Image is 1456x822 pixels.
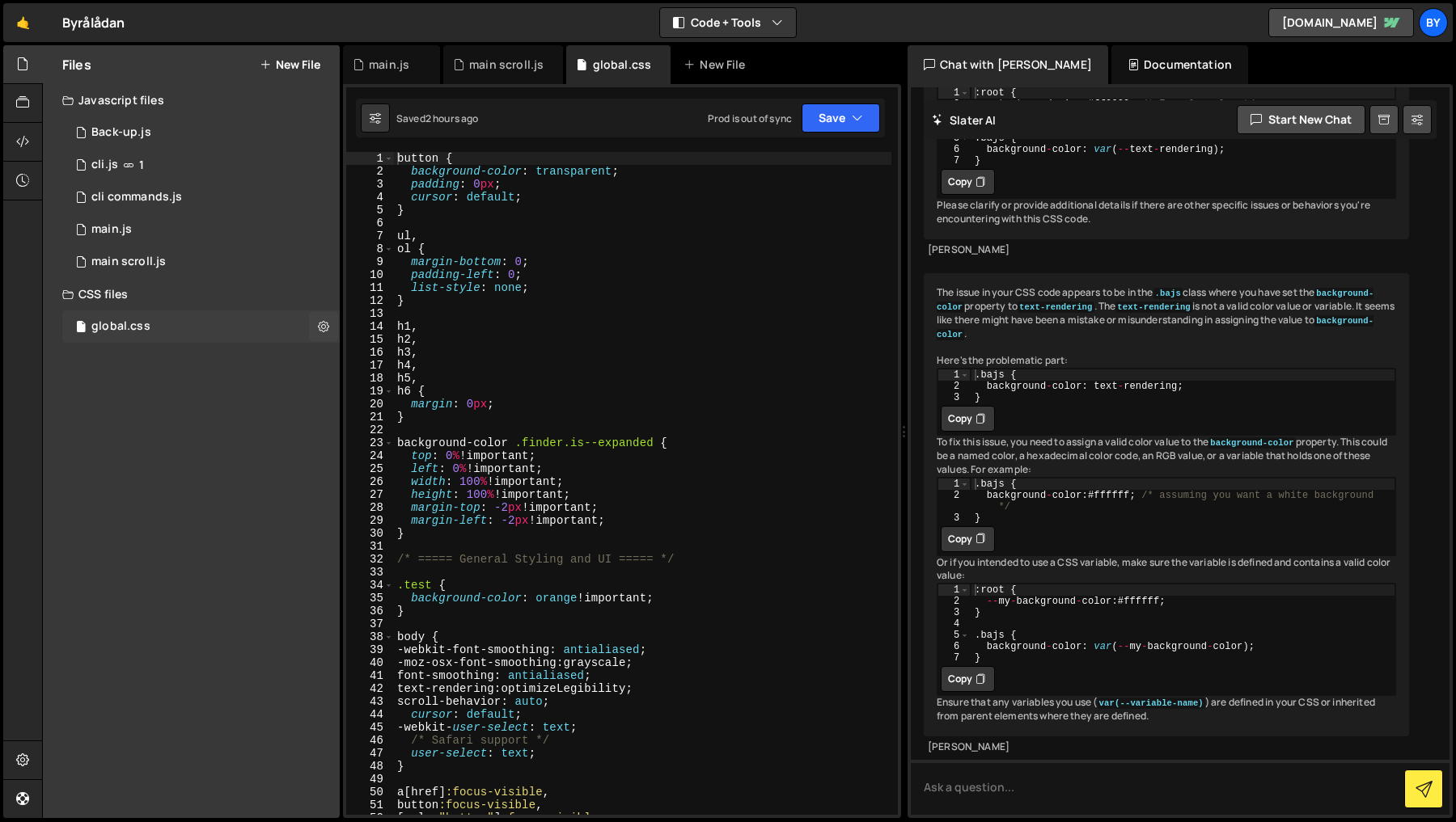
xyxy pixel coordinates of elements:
div: main.js [91,222,132,237]
div: 3 [938,392,970,403]
div: 37 [346,618,394,630]
div: 7 [346,230,394,242]
div: 10338/23933.js [62,213,340,246]
div: 6 [346,217,394,230]
div: 18 [346,372,394,385]
div: 10 [346,268,394,281]
div: [PERSON_NAME] [928,740,1405,754]
div: 5 [346,204,394,217]
a: By [1419,8,1448,37]
div: 17 [346,359,394,372]
div: 44 [346,708,394,721]
h2: Files [62,56,91,74]
div: 4 [346,191,394,204]
div: cli.js [91,158,118,172]
a: 🤙 [3,3,43,42]
div: 51 [346,799,394,811]
div: 39 [346,643,394,656]
div: 38 [346,630,394,643]
div: 20 [346,398,394,411]
div: global.css [593,57,652,73]
code: var(--variable-name) [1098,698,1205,709]
div: 31 [346,540,394,553]
button: Save [802,103,880,133]
div: 33 [346,566,394,579]
div: 23 [346,436,394,449]
code: text-rendering [1115,301,1191,313]
div: 13 [346,307,394,320]
div: 30 [346,527,394,540]
div: 35 [346,592,394,605]
button: Copy [941,406,995,432]
button: New File [260,58,320,71]
div: 19 [346,385,394,398]
div: 10338/24192.css [62,310,340,343]
div: Chat with [PERSON_NAME] [908,45,1108,84]
div: 10338/23371.js [62,149,340,181]
button: Code + Tools [660,8,796,37]
div: 6 [938,641,970,652]
div: 40 [346,656,394,669]
div: Saved [396,112,479,125]
button: Copy [941,526,995,552]
div: 15 [346,333,394,346]
div: 1 [938,369,970,381]
div: main scroll.js [469,57,544,73]
div: 26 [346,475,394,488]
div: 2 [938,490,970,512]
div: The issue in your CSS code appears to be in the class where you have set the property to . The is... [924,273,1409,736]
div: Documentation [1111,45,1248,84]
div: 7 [938,155,970,167]
div: 43 [346,695,394,708]
div: 3 [938,607,970,618]
div: 29 [346,514,394,527]
div: 28 [346,501,394,514]
div: 9 [346,255,394,268]
a: [DOMAIN_NAME] [1268,8,1414,37]
div: 6 [938,144,970,155]
div: 36 [346,605,394,618]
div: 11 [346,281,394,294]
div: 21 [346,411,394,424]
div: 2 hours ago [425,112,479,125]
code: .bajs [1153,288,1183,299]
button: Copy [941,169,995,195]
div: 2 [938,381,970,392]
span: 1 [139,158,144,171]
div: New File [684,57,751,73]
div: 46 [346,734,394,747]
div: Javascript files [43,84,340,116]
code: background-color [1208,437,1295,449]
div: 49 [346,773,394,786]
div: 32 [346,553,394,566]
div: 16 [346,346,394,359]
div: Byrålådan [62,13,125,32]
div: 3 [938,512,970,524]
div: 1 [938,584,970,596]
div: Back-up.js [91,125,151,140]
div: 25 [346,462,394,475]
code: background-color [937,315,1373,340]
div: 47 [346,747,394,760]
div: 5 [938,630,970,641]
div: global.css [91,319,150,334]
div: 1 [346,152,394,165]
button: Start new chat [1237,105,1365,134]
button: Copy [941,666,995,692]
div: 24 [346,449,394,462]
div: 50 [346,786,394,799]
div: CSS files [43,278,340,310]
div: 41 [346,669,394,682]
div: 12 [346,294,394,307]
div: 2 [938,596,970,607]
div: 14 [346,320,394,333]
div: 42 [346,682,394,695]
div: 8 [346,242,394,255]
div: 2 [346,165,394,178]
div: 1 [938,87,970,99]
div: main.js [369,57,409,73]
div: 34 [346,579,394,592]
div: 2 [938,99,970,110]
div: 7 [938,652,970,664]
